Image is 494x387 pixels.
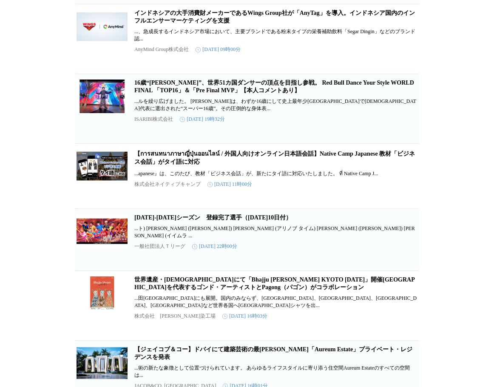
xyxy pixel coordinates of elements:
[134,276,415,290] a: 世界遺産・[DEMOGRAPHIC_DATA]にて「Bhajju [PERSON_NAME] KYOTO [DATE]」開催[GEOGRAPHIC_DATA]を代表するゴンド・アーティストとPa...
[134,10,415,24] a: インドネシアの大手消費財メーカーであるWings Group社が「AnyTag」を導入。インドネシア国内のインフルエンサーマーケティングを支援
[134,313,216,320] p: 株式会社 [PERSON_NAME]染工場
[77,346,128,380] img: 【ジェイコブ＆コー】ドバイにて建築芸術の最高峰「Aureum Estate」プライベート・レジデンスを発表
[77,149,128,183] img: 【การสนทนาภาษาญี่ปุ่นออนไลน์ / 外国人向けオンライン日本語会話】Native Camp Japanese 教材「ビジネス会話」がタイ語に対応
[134,346,412,360] a: 【ジェイコブ＆コー】ドバイにて建築芸術の最[PERSON_NAME]「Aureum Estate」プライベート・レジデンスを発表
[134,225,417,239] p: ...ト) [PERSON_NAME] ([PERSON_NAME]) [PERSON_NAME] (アリノブ タイム) [PERSON_NAME] ([PERSON_NAME]) [PERSO...
[134,80,414,94] a: 16歳“[PERSON_NAME]”、世界51カ国ダンサーの頂点を目指し参戦。 Red Bull Dance Your Style WORLD FINAL 「TOP16」＆「Pre Final ...
[134,151,415,165] a: 【การสนทนาภาษาญี่ปุ่นออนไลน์ / 外国人向けオンライン日本語会話】Native Camp Japanese 教材「ビジネス会話」がタイ語に対応
[134,98,417,112] p: ...ルを繰り広げました。 [PERSON_NAME]は、わずか16歳にして史上最年少[GEOGRAPHIC_DATA]で[DEMOGRAPHIC_DATA]代表に選出された“スーパー16歳”。...
[134,364,417,379] p: ...術の新たな象徴として位置づけられています。 あらゆるライフスタイルに寄り添う住空間Aureum Estateのすべての空間は...
[196,46,241,53] time: [DATE] 09時00分
[222,313,267,320] time: [DATE] 16時03分
[77,214,128,248] img: 2025-2026シーズン 登録完了選手（2025年10月10日付）
[77,276,128,310] img: 世界遺産・東寺にて「Bhajju Shyam KYOTO 2025」開催インドを代表するゴンド・アーティストとPagong（パゴン）がコラボレーション
[134,214,292,221] a: [DATE]-[DATE]シーズン 登録完了選手（[DATE]10日付）
[134,169,417,177] p: ...apanese』は、このたび、教材「ビジネス会話」が、新たにタイ語に対応いたしました。 ที่ Native Camp J...
[134,46,189,53] p: AnyMind Group株式会社
[134,243,185,250] p: 一般社団法人Ｔリーグ
[134,116,173,123] p: ISARIBI株式会社
[134,28,417,43] p: ...、急成長するインドネシア市場において、主要ブランドである粉末タイプの栄養補助飲料「Segar Dingin」などのブランド認...
[77,9,128,43] img: インドネシアの大手消費財メーカーであるWings Group社が「AnyTag」を導入。インドネシア国内のインフルエンサーマーケティングを支援
[180,116,225,123] time: [DATE] 19時32分
[207,181,252,188] time: [DATE] 11時00分
[77,79,128,113] img: 16歳“勇太”、世界51カ国ダンサーの頂点を目指し参戦。 Red Bull Dance Your Style WORLD FINAL 「TOP16」＆「Pre Final MVP」【本人コメントあり】
[192,243,237,250] time: [DATE] 22時00分
[134,181,201,188] p: 株式会社ネイティブキャンプ
[134,295,417,309] p: ...田[GEOGRAPHIC_DATA]にも展開。国内のみならず、[GEOGRAPHIC_DATA]、[GEOGRAPHIC_DATA]、[GEOGRAPHIC_DATA]、[GEOGRAPH...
